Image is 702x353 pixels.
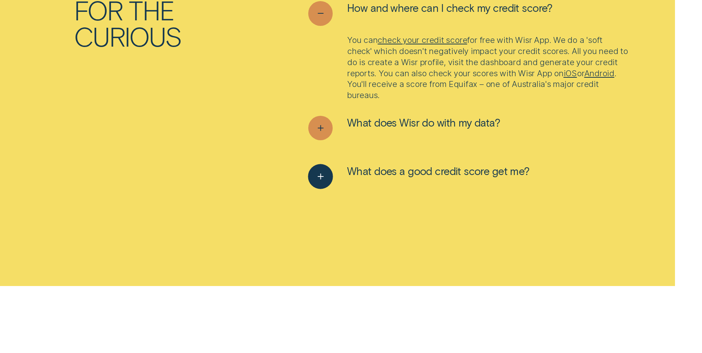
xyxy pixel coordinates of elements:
a: iOS [564,68,577,78]
span: How and where can I check my credit score? [347,1,552,14]
button: See more [308,116,500,140]
span: What does Wisr do with my data? [347,116,500,129]
p: You can for free with Wisr App. We do a 'soft check' which doesn't negatively impact your credit ... [347,35,628,101]
a: Android [584,68,614,78]
span: What does a good credit score get me? [347,164,530,178]
button: See more [308,164,530,189]
button: See less [308,1,552,26]
a: check your credit score [377,35,467,45]
div: See less [308,35,628,101]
